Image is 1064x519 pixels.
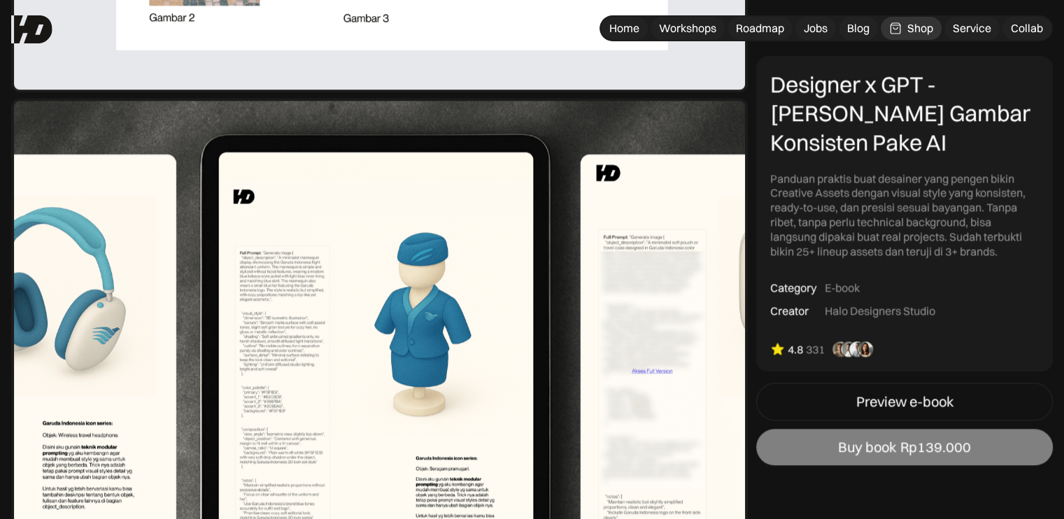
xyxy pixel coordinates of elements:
[825,281,860,296] div: E-book
[659,21,716,36] div: Workshops
[804,21,828,36] div: Jobs
[795,17,836,40] a: Jobs
[838,439,896,455] div: Buy book
[601,17,648,40] a: Home
[806,342,825,357] div: 331
[756,429,1053,465] a: Buy bookRp139.000
[856,393,953,410] div: Preview e-book
[1002,17,1051,40] a: Collab
[770,70,1039,157] div: Designer x GPT - [PERSON_NAME] Gambar Konsisten Pake AI
[788,342,803,357] div: 4.8
[1011,21,1043,36] div: Collab
[907,21,933,36] div: Shop
[736,21,784,36] div: Roadmap
[839,17,878,40] a: Blog
[881,17,942,40] a: Shop
[944,17,1000,40] a: Service
[651,17,725,40] a: Workshops
[756,383,1053,420] a: Preview e-book
[953,21,991,36] div: Service
[900,439,971,455] div: Rp139.000
[770,171,1039,259] div: Panduan praktis buat desainer yang pengen bikin Creative Assets dengan visual style yang konsiste...
[770,304,809,318] div: Creator
[847,21,870,36] div: Blog
[609,21,639,36] div: Home
[770,281,816,296] div: Category
[728,17,793,40] a: Roadmap
[825,304,935,318] div: Halo Designers Studio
